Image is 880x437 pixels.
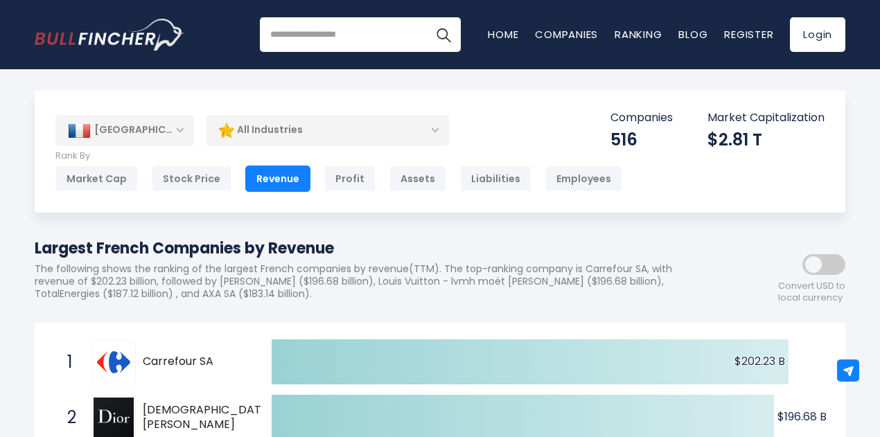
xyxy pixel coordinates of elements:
[790,17,845,52] a: Login
[707,129,825,150] div: $2.81 T
[97,346,130,379] img: Carrefour SA
[734,353,785,369] text: $202.23 B
[488,27,518,42] a: Home
[545,166,622,192] div: Employees
[777,409,827,425] text: $196.68 B
[55,150,622,162] p: Rank By
[389,166,446,192] div: Assets
[35,262,721,301] p: The following shows the ranking of the largest French companies by revenue(TTM). The top-ranking ...
[35,19,184,51] a: Go to homepage
[143,355,247,369] span: Carrefour SA
[615,27,662,42] a: Ranking
[324,166,376,192] div: Profit
[678,27,707,42] a: Blog
[206,114,449,146] div: All Industries
[143,403,274,432] span: [DEMOGRAPHIC_DATA][PERSON_NAME]
[535,27,598,42] a: Companies
[610,129,673,150] div: 516
[610,111,673,125] p: Companies
[707,111,825,125] p: Market Capitalization
[245,166,310,192] div: Revenue
[724,27,773,42] a: Register
[35,237,721,260] h1: Largest French Companies by Revenue
[35,19,184,51] img: Bullfincher logo
[778,280,845,304] span: Convert USD to local currency
[426,17,461,52] button: Search
[60,350,74,374] span: 1
[55,115,194,145] div: [GEOGRAPHIC_DATA]
[460,166,531,192] div: Liabilities
[152,166,231,192] div: Stock Price
[60,406,74,429] span: 2
[55,166,138,192] div: Market Cap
